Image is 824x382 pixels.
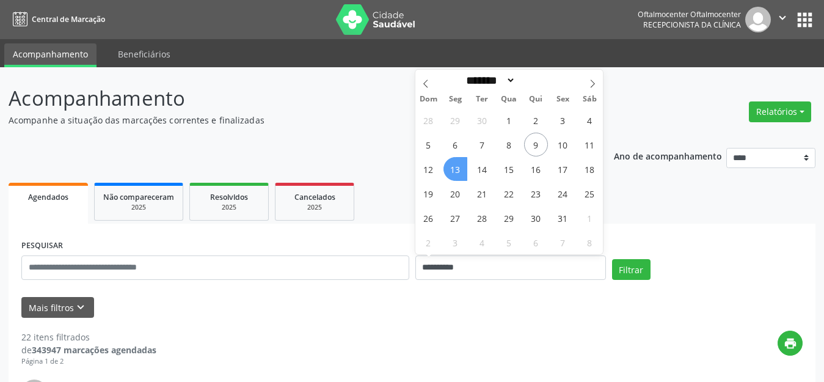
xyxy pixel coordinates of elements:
[417,182,440,205] span: Outubro 19, 2025
[417,206,440,230] span: Outubro 26, 2025
[443,206,467,230] span: Outubro 27, 2025
[470,133,494,156] span: Outubro 7, 2025
[199,203,260,212] div: 2025
[103,192,174,202] span: Não compareceram
[470,182,494,205] span: Outubro 21, 2025
[495,95,522,103] span: Qua
[524,157,548,181] span: Outubro 16, 2025
[612,259,651,280] button: Filtrar
[578,182,602,205] span: Outubro 25, 2025
[497,157,521,181] span: Outubro 15, 2025
[497,230,521,254] span: Novembro 5, 2025
[638,9,741,20] div: Oftalmocenter Oftalmocenter
[578,108,602,132] span: Outubro 4, 2025
[417,133,440,156] span: Outubro 5, 2025
[778,331,803,356] button: print
[551,133,575,156] span: Outubro 10, 2025
[284,203,345,212] div: 2025
[745,7,771,32] img: img
[578,206,602,230] span: Novembro 1, 2025
[522,95,549,103] span: Qui
[578,157,602,181] span: Outubro 18, 2025
[21,331,156,343] div: 22 itens filtrados
[21,237,63,255] label: PESQUISAR
[32,14,105,24] span: Central de Marcação
[443,157,467,181] span: Outubro 13, 2025
[443,230,467,254] span: Novembro 3, 2025
[417,108,440,132] span: Setembro 28, 2025
[4,43,97,67] a: Acompanhamento
[9,114,574,127] p: Acompanhe a situação das marcações correntes e finalizadas
[443,182,467,205] span: Outubro 20, 2025
[524,230,548,254] span: Novembro 6, 2025
[21,356,156,367] div: Página 1 de 2
[524,133,548,156] span: Outubro 9, 2025
[417,157,440,181] span: Outubro 12, 2025
[469,95,495,103] span: Ter
[28,192,68,202] span: Agendados
[462,74,516,87] select: Month
[524,108,548,132] span: Outubro 2, 2025
[497,133,521,156] span: Outubro 8, 2025
[109,43,179,65] a: Beneficiários
[643,20,741,30] span: Recepcionista da clínica
[21,297,94,318] button: Mais filtroskeyboard_arrow_down
[443,108,467,132] span: Setembro 29, 2025
[21,343,156,356] div: de
[74,301,87,314] i: keyboard_arrow_down
[784,337,797,350] i: print
[551,108,575,132] span: Outubro 3, 2025
[470,157,494,181] span: Outubro 14, 2025
[294,192,335,202] span: Cancelados
[103,203,174,212] div: 2025
[497,108,521,132] span: Outubro 1, 2025
[551,230,575,254] span: Novembro 7, 2025
[576,95,603,103] span: Sáb
[551,157,575,181] span: Outubro 17, 2025
[776,11,789,24] i: 
[524,182,548,205] span: Outubro 23, 2025
[551,182,575,205] span: Outubro 24, 2025
[524,206,548,230] span: Outubro 30, 2025
[771,7,794,32] button: 
[578,133,602,156] span: Outubro 11, 2025
[417,230,440,254] span: Novembro 2, 2025
[497,206,521,230] span: Outubro 29, 2025
[516,74,556,87] input: Year
[497,182,521,205] span: Outubro 22, 2025
[794,9,815,31] button: apps
[551,206,575,230] span: Outubro 31, 2025
[443,133,467,156] span: Outubro 6, 2025
[549,95,576,103] span: Sex
[470,206,494,230] span: Outubro 28, 2025
[32,344,156,356] strong: 343947 marcações agendadas
[442,95,469,103] span: Seg
[578,230,602,254] span: Novembro 8, 2025
[470,108,494,132] span: Setembro 30, 2025
[614,148,722,163] p: Ano de acompanhamento
[9,9,105,29] a: Central de Marcação
[210,192,248,202] span: Resolvidos
[9,83,574,114] p: Acompanhamento
[470,230,494,254] span: Novembro 4, 2025
[749,101,811,122] button: Relatórios
[415,95,442,103] span: Dom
